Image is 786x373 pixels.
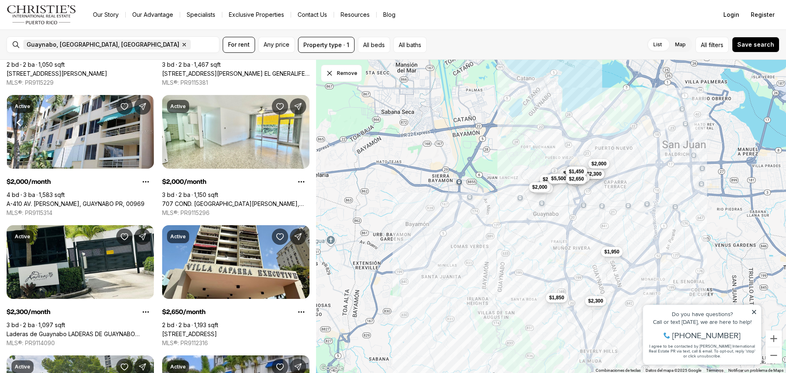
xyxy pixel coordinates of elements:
a: Our Story [86,9,125,20]
div: Call or text [DATE], we are here to help! [9,26,118,32]
span: Guaynabo, [GEOGRAPHIC_DATA], [GEOGRAPHIC_DATA] [27,41,179,48]
label: Map [669,37,692,52]
span: $6,000 [571,174,587,181]
button: $2,650 [560,168,582,178]
button: Register [746,7,779,23]
button: $2,800 [540,174,561,184]
div: Do you have questions? [9,18,118,24]
span: $2,300 [587,171,602,177]
button: Dismiss drawing [321,65,362,82]
button: $1,450 [566,167,587,176]
p: Active [170,364,186,370]
button: All baths [393,37,427,53]
p: Active [15,103,30,110]
button: Share Property [134,98,151,115]
button: All beds [358,37,390,53]
span: $2,800 [543,176,558,183]
button: Login [718,7,744,23]
a: Notificar un problema de Maps [728,368,784,373]
button: Save search [732,37,779,52]
button: $2,000 [529,182,551,192]
span: $1,950 [604,249,619,255]
a: Términos (se abre en una nueva pestaña) [706,368,723,373]
span: $2,650 [563,170,578,176]
button: Ampliar [766,330,782,347]
span: Save search [737,41,774,48]
img: logo [7,5,77,25]
a: 4 SAN PATRICIO AVE #503, GUAYNABO PR, 00968 [7,70,107,77]
button: Property options [138,174,154,190]
button: $2,000 [588,159,610,169]
button: $2,300 [585,296,607,306]
a: Laderas de Guaynabo LADERAS DE GUAYNABO #H501, GUAYNABO PR, 00969 [7,330,154,338]
p: Active [15,364,30,370]
button: Save Property: 229 CARRETERA #2 #9 [272,228,288,245]
span: $1,850 [549,294,564,301]
a: Our Advantage [126,9,180,20]
button: Any price [258,37,295,53]
button: Property type · 1 [298,37,355,53]
a: 1501 SAN PATRICIO AVE, COND. EL GENERALIFE, GUAYNABO PR, 00968 [162,70,309,77]
button: Share Property [290,228,306,245]
button: Allfilters [696,37,729,53]
button: $5,500 [548,174,569,183]
button: $2,000 [566,170,587,179]
button: Save Property: Laderas de Guaynabo LADERAS DE GUAYNABO #H501 [116,228,133,245]
span: filters [709,41,723,49]
span: $2,000 [592,161,607,167]
a: Resources [334,9,376,20]
span: For rent [228,41,250,48]
button: Save Property: 707 COND. PARQUE DE SAN PATRICIO II [272,98,288,115]
label: List [647,37,669,52]
button: $1,850 [546,293,567,303]
a: A-410 AV. JUAN CARLOS DE BORBÓN, GUAYNABO PR, 00969 [7,200,145,208]
span: $1,450 [569,168,584,175]
button: Property options [293,174,309,190]
button: Share Property [134,228,151,245]
button: $1,950 [601,247,623,257]
button: Share Property [290,98,306,115]
button: Property options [138,304,154,320]
a: 707 COND. PARQUE DE SAN PATRICIO II, GUAYNABO PR, 00969 [162,200,309,208]
button: $2,650 [566,174,587,184]
span: I agree to be contacted by [PERSON_NAME] International Real Estate PR via text, call & email. To ... [10,50,117,66]
a: Exclusive Properties [222,9,291,20]
button: $2,300 [583,169,605,179]
span: [PHONE_NUMBER] [34,38,102,47]
p: Active [170,103,186,110]
button: Save Property: A-410 AV. JUAN CARLOS DE BORBÓN [116,98,133,115]
button: Contact Us [291,9,334,20]
button: For rent [223,37,255,53]
span: $2,650 [569,176,584,182]
span: Datos del mapa ©2025 Google [646,368,701,373]
a: Specialists [180,9,222,20]
button: Property options [293,304,309,320]
button: Reducir [766,347,782,364]
span: Any price [264,41,289,48]
span: All [701,41,707,49]
a: 229 CARRETERA #2 #9, GUAYNABO PR, 00966 [162,330,217,338]
a: Blog [377,9,402,20]
span: $2,300 [588,298,603,304]
span: Login [723,11,739,18]
span: $5,500 [551,175,566,182]
span: $2,000 [532,184,547,190]
p: Active [15,233,30,240]
p: Active [170,233,186,240]
span: Register [751,11,775,18]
